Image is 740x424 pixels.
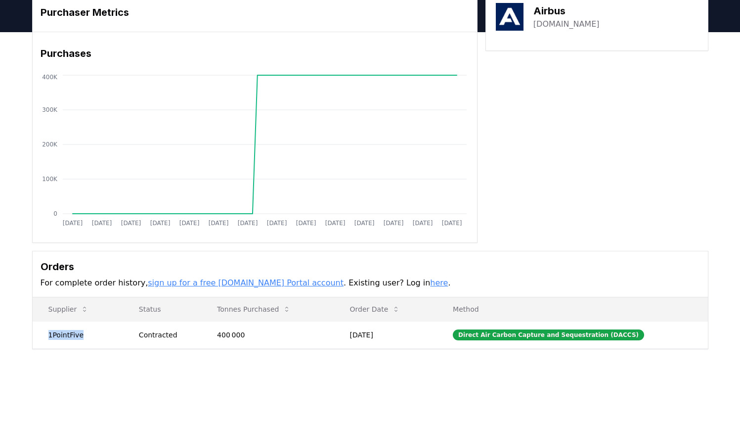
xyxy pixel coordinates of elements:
[208,220,228,227] tspan: [DATE]
[209,299,299,319] button: Tonnes Purchased
[533,3,600,18] h3: Airbus
[383,220,403,227] tspan: [DATE]
[412,220,433,227] tspan: [DATE]
[342,299,408,319] button: Order Date
[453,330,644,340] div: Direct Air Carbon Capture and Sequestration (DACCS)
[334,321,437,348] td: [DATE]
[139,330,193,340] div: Contracted
[441,220,462,227] tspan: [DATE]
[42,141,58,148] tspan: 200K
[42,106,58,113] tspan: 300K
[296,220,316,227] tspan: [DATE]
[445,304,699,314] p: Method
[42,176,58,183] tspan: 100K
[91,220,112,227] tspan: [DATE]
[121,220,141,227] tspan: [DATE]
[41,299,97,319] button: Supplier
[354,220,374,227] tspan: [DATE]
[496,3,523,31] img: Airbus-logo
[41,277,700,289] p: For complete order history, . Existing user? Log in .
[237,220,258,227] tspan: [DATE]
[430,278,448,287] a: here
[53,210,57,217] tspan: 0
[148,278,344,287] a: sign up for a free [DOMAIN_NAME] Portal account
[325,220,345,227] tspan: [DATE]
[150,220,170,227] tspan: [DATE]
[41,5,469,20] h3: Purchaser Metrics
[62,220,83,227] tspan: [DATE]
[42,74,58,81] tspan: 400K
[179,220,199,227] tspan: [DATE]
[266,220,287,227] tspan: [DATE]
[533,18,600,30] a: [DOMAIN_NAME]
[33,321,123,348] td: 1PointFive
[201,321,334,348] td: 400 000
[131,304,193,314] p: Status
[41,46,469,61] h3: Purchases
[41,259,700,274] h3: Orders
